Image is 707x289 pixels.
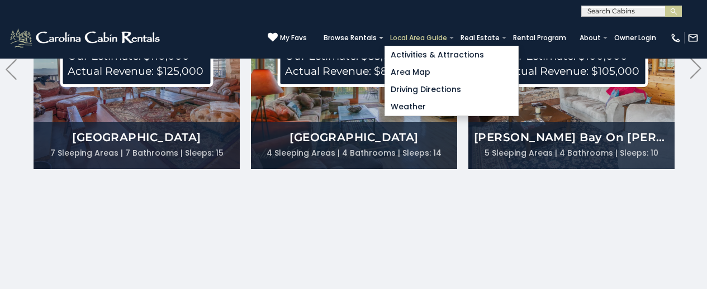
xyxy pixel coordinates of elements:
[385,98,518,115] a: Weather
[559,145,618,161] li: 4 Bathrooms
[50,145,123,161] li: 7 Sleeping Areas
[267,145,340,161] li: 4 Sleeping Areas
[670,32,681,44] img: phone-regular-white.png
[251,129,457,145] h4: [GEOGRAPHIC_DATA]
[455,30,505,46] a: Real Estate
[342,145,400,161] li: 4 Bathrooms
[687,32,699,44] img: mail-regular-white.png
[268,32,307,44] a: My Favs
[60,40,213,87] p: Our Estimate: $110,000 Actual Revenue: $125,000
[495,40,648,87] p: Our Estimate: $100,000 Actual Revenue: $105,000
[318,30,382,46] a: Browse Rentals
[125,145,183,161] li: 7 Bathrooms
[185,145,224,161] li: Sleeps: 15
[485,145,557,161] li: 5 Sleeping Areas
[280,33,307,43] span: My Favs
[507,30,572,46] a: Rental Program
[278,40,431,87] p: Our Estimate: $85,000 Actual Revenue: $88,000
[620,145,658,161] li: Sleeps: 10
[385,81,518,98] a: Driving Directions
[385,30,453,46] a: Local Area Guide
[402,145,442,161] li: Sleeps: 14
[574,30,606,46] a: About
[34,129,240,145] h4: [GEOGRAPHIC_DATA]
[385,46,518,64] a: Activities & Attractions
[609,30,662,46] a: Owner Login
[385,64,518,81] a: Area Map
[468,129,675,145] h4: [PERSON_NAME] Bay on [PERSON_NAME] Lake
[8,27,163,49] img: White-1-2.png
